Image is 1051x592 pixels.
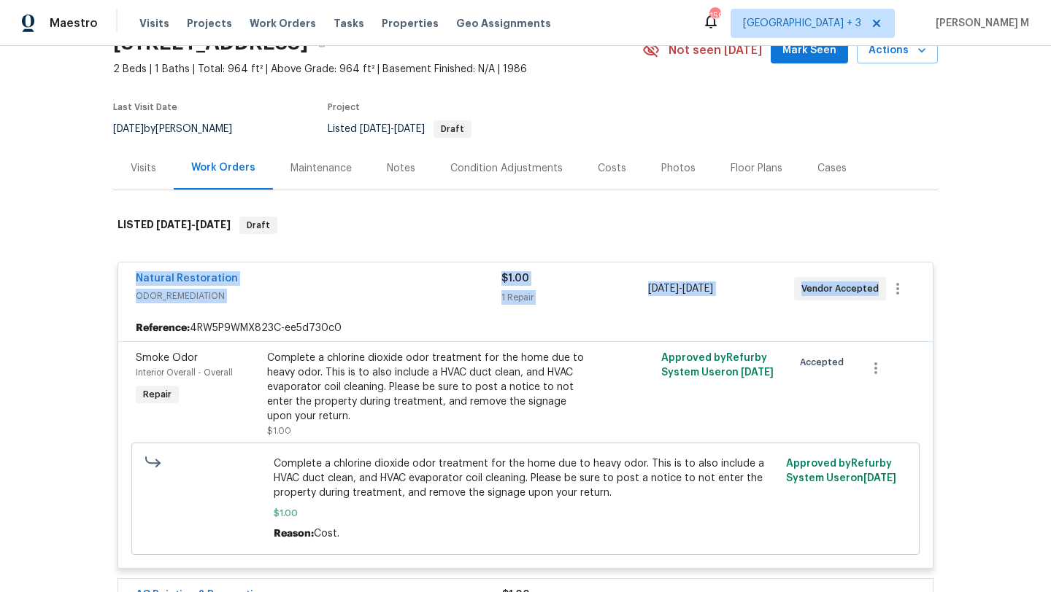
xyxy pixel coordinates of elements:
span: [PERSON_NAME] M [930,16,1029,31]
div: Notes [387,161,415,176]
div: Floor Plans [731,161,782,176]
span: [DATE] [360,124,390,134]
h6: LISTED [118,217,231,234]
span: Listed [328,124,471,134]
span: [DATE] [196,219,231,230]
div: Cases [817,161,847,176]
span: Last Visit Date [113,103,177,112]
span: Tasks [334,18,364,28]
span: $1.00 [501,273,529,284]
span: - [648,281,713,296]
span: Smoke Odor [136,353,198,363]
span: Vendor Accepted [801,281,885,296]
span: [DATE] [863,473,896,483]
span: [DATE] [648,284,679,294]
div: 4RW5P9WMX823C-ee5d730c0 [118,315,933,341]
button: Actions [857,37,938,64]
b: Reference: [136,321,190,335]
span: Project [328,103,360,112]
div: by [PERSON_NAME] [113,120,250,138]
span: Interior Overall - Overall [136,368,233,377]
span: Work Orders [250,16,316,31]
a: Natural Restoration [136,273,238,284]
span: Approved by Refurby System User on [786,459,896,483]
button: Mark Seen [771,37,848,64]
span: Draft [435,125,470,133]
span: Approved by Refurby System User on [661,353,774,378]
span: ODOR_REMEDIATION [136,289,501,303]
span: - [156,219,231,230]
div: Complete a chlorine dioxide odor treatment for the home due to heavy odor. This is to also includ... [267,351,587,424]
div: Maintenance [290,161,352,176]
span: Accepted [800,355,850,370]
div: Work Orders [191,160,255,175]
h2: [STREET_ADDRESS] [113,36,308,50]
div: 159 [709,9,720,23]
span: Reason: [274,529,314,539]
span: Draft [241,218,276,233]
span: [DATE] [394,124,425,134]
span: - [360,124,425,134]
span: Visits [139,16,169,31]
div: Costs [598,161,626,176]
span: [DATE] [156,219,191,230]
span: Projects [187,16,232,31]
div: Visits [131,161,156,176]
span: Geo Assignments [456,16,551,31]
span: Cost. [314,529,339,539]
span: [GEOGRAPHIC_DATA] + 3 [743,16,861,31]
span: [DATE] [682,284,713,294]
span: Mark Seen [782,42,836,60]
span: Repair [137,387,177,402]
div: LISTED [DATE]-[DATE]Draft [113,202,938,249]
span: Not seen [DATE] [669,43,762,58]
span: Properties [382,16,439,31]
div: 1 Repair [501,290,647,305]
span: Complete a chlorine dioxide odor treatment for the home due to heavy odor. This is to also includ... [274,456,778,500]
span: [DATE] [741,367,774,378]
span: $1.00 [267,427,291,435]
span: Maestro [50,16,98,31]
span: $1.00 [274,506,778,521]
span: Actions [869,42,926,60]
div: Photos [661,161,696,176]
span: [DATE] [113,124,144,134]
span: 2 Beds | 1 Baths | Total: 964 ft² | Above Grade: 964 ft² | Basement Finished: N/A | 1986 [113,62,642,77]
div: Condition Adjustments [450,161,563,176]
